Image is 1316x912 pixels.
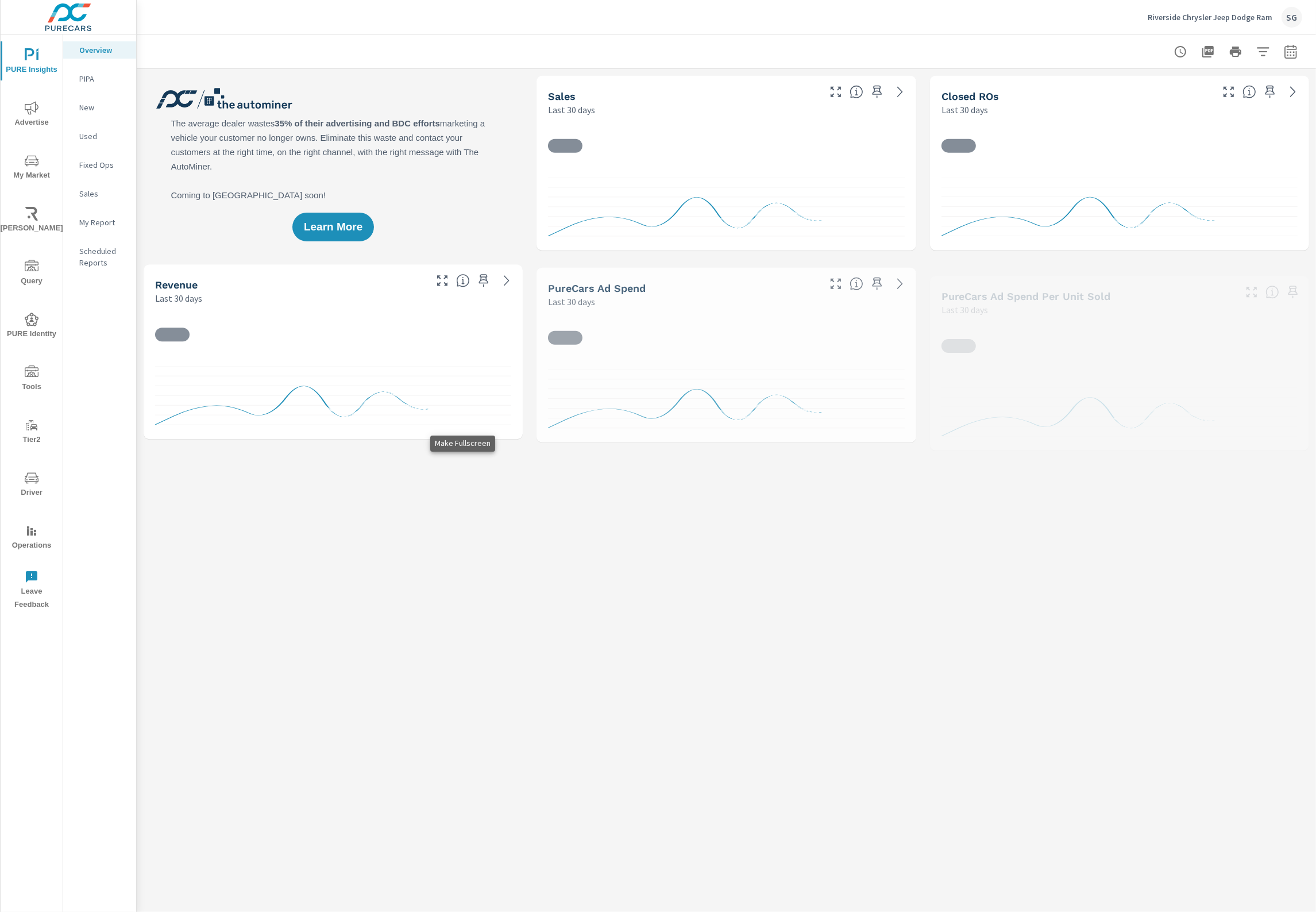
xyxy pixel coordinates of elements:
[941,290,1111,302] h5: PureCars Ad Spend Per Unit Sold
[433,271,451,290] button: Make Fullscreen
[1284,283,1302,301] span: Save this to your personalized report
[63,41,136,59] div: Overview
[4,418,59,447] span: Tier2
[79,73,127,84] p: PIPA
[4,260,59,288] span: Query
[4,48,59,76] span: PURE Insights
[79,102,127,113] p: New
[63,243,136,271] div: Scheduled Reports
[79,217,127,228] p: My Report
[850,277,863,291] span: Total cost of media for all PureCars channels for the selected dealership group over the selected...
[79,188,127,199] p: Sales
[79,159,127,171] p: Fixed Ops
[891,275,909,293] a: See more details in report
[4,154,59,182] span: My Market
[1284,83,1302,101] a: See more details in report
[474,271,493,290] span: Save this to your personalized report
[1252,40,1275,63] button: Apply Filters
[1242,85,1256,99] span: Number of Repair Orders Closed by the selected dealership group over the selected time range. [So...
[155,279,198,291] h5: Revenue
[1148,12,1272,22] p: Riverside Chrysler Jeep Dodge Ram
[827,83,845,101] button: Make Fullscreen
[548,282,646,294] h5: PureCars Ad Spend
[4,313,59,341] span: PURE Identity
[292,213,374,241] button: Learn More
[941,103,989,117] p: Last 30 days
[1197,40,1219,63] button: "Export Report to PDF"
[4,471,59,499] span: Driver
[79,130,127,142] p: Used
[456,274,470,287] span: Total sales revenue over the selected date range. [Source: This data is sourced from the dealer’s...
[79,245,127,268] p: Scheduled Reports
[941,90,999,102] h5: Closed ROs
[868,83,886,101] span: Save this to your personalized report
[827,275,845,293] button: Make Fullscreen
[63,156,136,174] div: Fixed Ops
[891,83,909,101] a: See more details in report
[941,303,989,317] p: Last 30 days
[1224,40,1247,63] button: Print Report
[548,90,576,102] h5: Sales
[1279,40,1302,63] button: Select Date Range
[155,291,202,305] p: Last 30 days
[1242,283,1261,301] button: Make Fullscreen
[548,295,595,309] p: Last 30 days
[63,70,136,87] div: PIPA
[850,85,863,99] span: Number of vehicles sold by the dealership over the selected date range. [Source: This data is sou...
[4,365,59,394] span: Tools
[548,103,595,117] p: Last 30 days
[79,44,127,56] p: Overview
[1265,285,1279,299] span: Average cost of advertising per each vehicle sold at the dealer over the selected date range. The...
[304,222,362,232] span: Learn More
[1261,83,1279,101] span: Save this to your personalized report
[63,185,136,202] div: Sales
[868,275,886,293] span: Save this to your personalized report
[4,524,59,552] span: Operations
[4,207,59,235] span: [PERSON_NAME]
[1219,83,1238,101] button: Make Fullscreen
[4,570,59,611] span: Leave Feedback
[63,128,136,145] div: Used
[1,34,63,616] div: nav menu
[63,214,136,231] div: My Report
[4,101,59,129] span: Advertise
[1282,7,1302,28] div: SG
[497,271,516,290] a: See more details in report
[63,99,136,116] div: New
